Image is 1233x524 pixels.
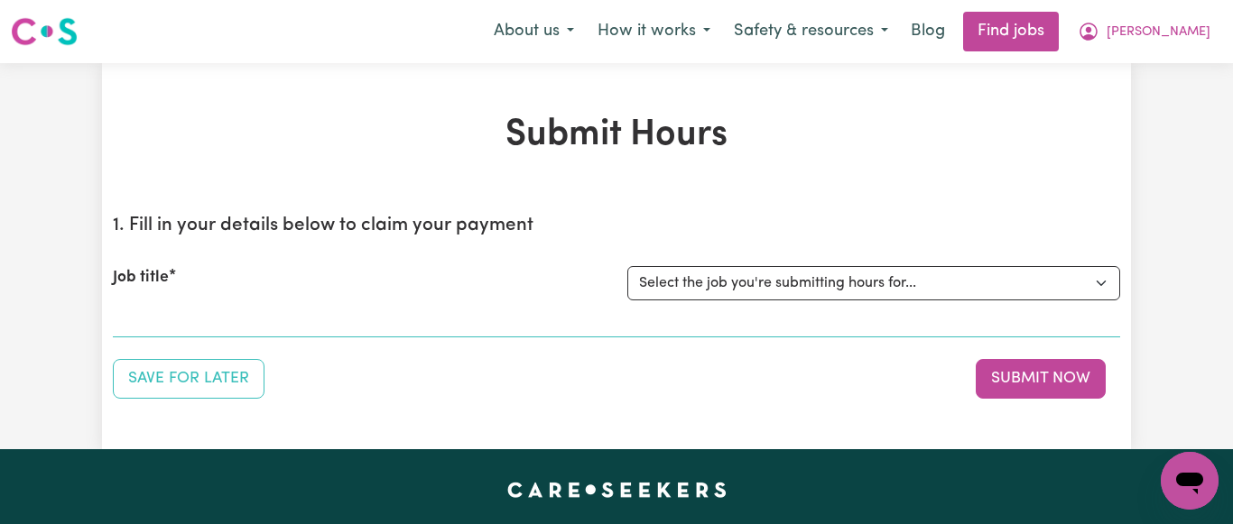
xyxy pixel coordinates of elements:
button: How it works [586,13,722,51]
button: Submit your job report [976,359,1106,399]
img: Careseekers logo [11,15,78,48]
button: Save your job report [113,359,264,399]
a: Blog [900,12,956,51]
a: Careseekers home page [507,482,727,496]
label: Job title [113,266,169,290]
button: Safety & resources [722,13,900,51]
a: Careseekers logo [11,11,78,52]
a: Find jobs [963,12,1059,51]
button: My Account [1066,13,1222,51]
span: [PERSON_NAME] [1107,23,1210,42]
iframe: Button to launch messaging window [1161,452,1219,510]
h1: Submit Hours [113,114,1120,157]
h2: 1. Fill in your details below to claim your payment [113,215,1120,237]
button: About us [482,13,586,51]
